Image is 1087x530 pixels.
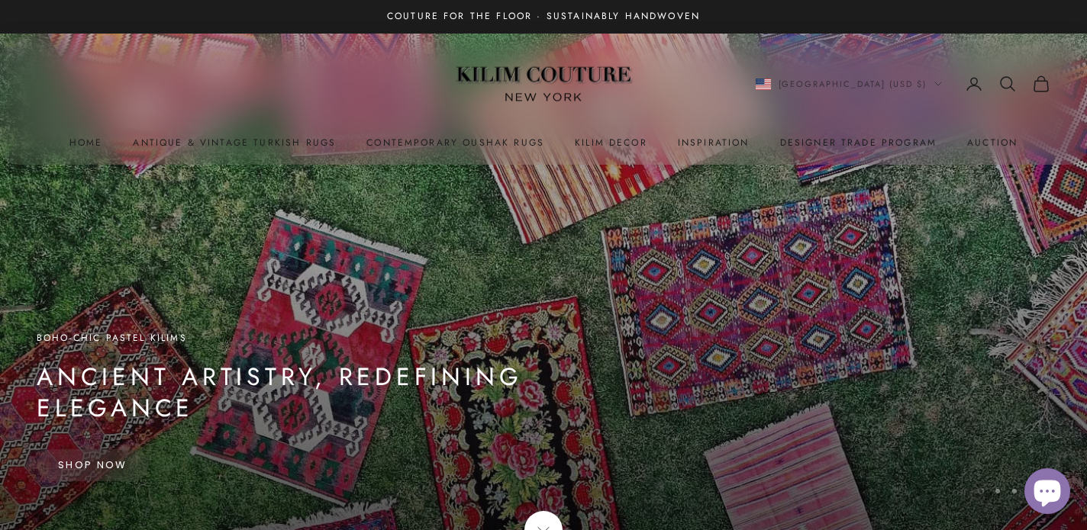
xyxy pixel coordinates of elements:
[678,135,750,150] a: Inspiration
[37,330,632,345] p: Boho-Chic Pastel Kilims
[780,135,937,150] a: Designer Trade Program
[756,75,1051,93] nav: Secondary navigation
[133,135,336,150] a: Antique & Vintage Turkish Rugs
[575,135,647,150] summary: Kilim Decor
[967,135,1018,150] a: Auction
[448,48,639,120] img: Logo of Kilim Couture New York
[366,135,544,150] a: Contemporary Oushak Rugs
[37,361,632,425] p: Ancient Artistry, Redefining Elegance
[756,77,943,91] button: Change country or currency
[1020,468,1075,518] inbox-online-store-chat: Shopify online store chat
[37,449,149,481] a: Shop Now
[69,135,103,150] a: Home
[387,9,700,24] p: Couture for the Floor · Sustainably Handwoven
[779,77,927,91] span: [GEOGRAPHIC_DATA] (USD $)
[37,135,1050,150] nav: Primary navigation
[756,79,771,90] img: United States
